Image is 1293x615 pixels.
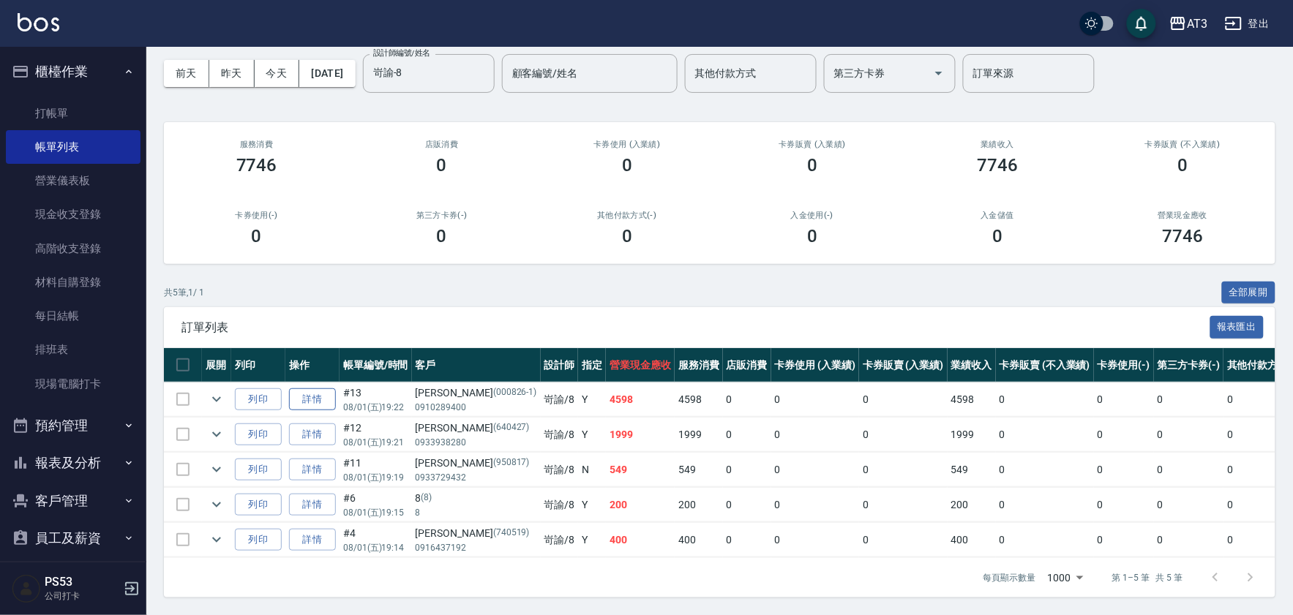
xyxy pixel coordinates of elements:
[622,155,632,176] h3: 0
[923,140,1073,149] h2: 業績收入
[416,420,537,436] div: [PERSON_NAME]
[236,155,277,176] h3: 7746
[1210,316,1264,339] button: 報表匯出
[723,488,771,522] td: 0
[771,348,860,382] th: 卡券使用 (入業績)
[235,459,282,481] button: 列印
[723,453,771,487] td: 0
[737,140,887,149] h2: 卡券販賣 (入業績)
[343,541,408,554] p: 08/01 (五) 19:14
[181,140,331,149] h3: 服務消費
[1154,348,1224,382] th: 第三方卡券(-)
[723,348,771,382] th: 店販消費
[737,211,887,220] h2: 入金使用(-)
[983,571,1036,584] p: 每頁顯示數量
[675,488,723,522] td: 200
[723,382,771,417] td: 0
[6,97,140,130] a: 打帳單
[235,529,282,551] button: 列印
[675,382,723,417] td: 4598
[181,320,1210,335] span: 訂單列表
[723,418,771,452] td: 0
[1154,382,1224,417] td: 0
[996,382,1094,417] td: 0
[1154,523,1224,557] td: 0
[289,388,336,411] a: 詳情
[206,423,228,445] button: expand row
[606,382,675,417] td: 4598
[285,348,340,382] th: 操作
[1162,226,1203,246] h3: 7746
[1210,320,1264,333] a: 報表匯出
[202,348,231,382] th: 展開
[771,523,860,557] td: 0
[6,130,140,164] a: 帳單列表
[1154,418,1224,452] td: 0
[255,60,300,87] button: 今天
[164,60,209,87] button: 前天
[541,382,579,417] td: 岢諭 /8
[771,488,860,522] td: 0
[6,333,140,366] a: 排班表
[6,164,140,197] a: 營業儀表板
[416,491,537,506] div: 8
[859,453,948,487] td: 0
[859,382,948,417] td: 0
[859,418,948,452] td: 0
[948,348,996,382] th: 業績收入
[45,575,119,589] h5: PS53
[6,197,140,231] a: 現金收支登錄
[541,523,579,557] td: 岢諭 /8
[1094,453,1154,487] td: 0
[12,574,41,603] img: Person
[367,140,517,149] h2: 店販消費
[606,488,675,522] td: 200
[948,453,996,487] td: 549
[289,423,336,446] a: 詳情
[771,382,860,417] td: 0
[252,226,262,246] h3: 0
[1127,9,1156,38] button: save
[552,140,702,149] h2: 卡券使用 (入業績)
[340,348,412,382] th: 帳單編號/時間
[606,348,675,382] th: 營業現金應收
[927,61,951,85] button: Open
[1094,418,1154,452] td: 0
[416,526,537,541] div: [PERSON_NAME]
[367,211,517,220] h2: 第三方卡券(-)
[606,523,675,557] td: 400
[1154,488,1224,522] td: 0
[771,453,860,487] td: 0
[373,48,430,59] label: 設計師編號/姓名
[6,232,140,265] a: 高階收支登錄
[6,265,140,299] a: 材料自購登錄
[340,488,412,522] td: #6
[675,453,723,487] td: 549
[606,418,675,452] td: 1999
[6,407,140,445] button: 預約管理
[206,388,228,410] button: expand row
[948,418,996,452] td: 1999
[541,453,579,487] td: 岢諭 /8
[289,494,336,516] a: 詳情
[541,348,579,382] th: 設計師
[1163,9,1213,39] button: AT3
[340,418,412,452] td: #12
[231,348,285,382] th: 列印
[421,491,432,506] p: (8)
[606,453,675,487] td: 549
[206,529,228,551] button: expand row
[1042,558,1089,597] div: 1000
[299,60,355,87] button: [DATE]
[807,226,817,246] h3: 0
[164,286,204,299] p: 共 5 筆, 1 / 1
[552,211,702,220] h2: 其他付款方式(-)
[923,211,1073,220] h2: 入金儲值
[1094,523,1154,557] td: 0
[343,506,408,519] p: 08/01 (五) 19:15
[412,348,541,382] th: 客戶
[578,418,606,452] td: Y
[723,523,771,557] td: 0
[859,488,948,522] td: 0
[859,523,948,557] td: 0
